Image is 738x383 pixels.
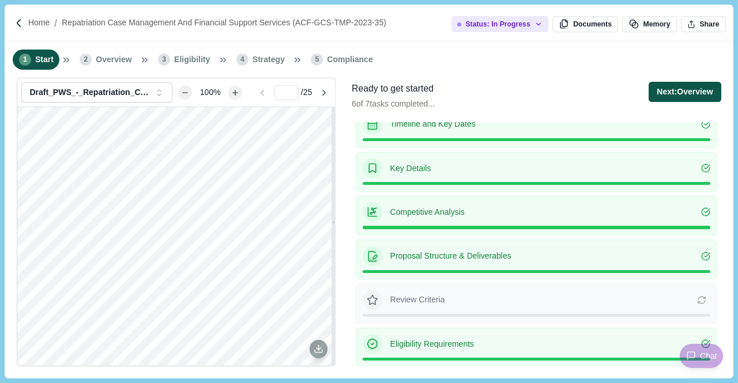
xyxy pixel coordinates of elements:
span: 1 [19,54,31,66]
span: Chat [700,350,717,362]
span: / 25 [301,86,312,98]
span: Strategy [253,54,285,66]
img: Forward slash icon [14,18,24,28]
span: Administration for Children and Families [110,208,234,215]
span: Start [35,54,54,66]
p: Timeline and Key Dates [390,118,702,130]
span: 2 [80,54,92,66]
button: Zoom out [178,86,192,100]
a: Home [28,17,50,29]
span: Eligibility [174,54,210,66]
img: Forward slash icon [50,18,62,28]
span: [DATE] [152,287,174,294]
span: , 202 [174,287,188,294]
span: Services [242,272,266,279]
span: Repatriation Case Management and Financial [78,272,214,279]
span: 5 [311,54,323,66]
a: Repatriation Case Management and Financial Support Services (ACF-GCS-TMP-2023-35) [62,17,386,29]
span: Overview [96,54,131,66]
p: Key Details [390,162,702,175]
p: Proposal Structure & Deliverables [390,250,702,262]
span: 4 [236,54,248,66]
span: Office of Human Services Emergency Preparedness and Response [74,224,269,231]
p: 6 of 7 tasks completed... [352,98,435,110]
div: Draft_PWS_-_Repatriation_Case_Management_and_Financial_Services_5_16_25_Draft_26118977.pdf [29,88,150,97]
span: PERFORMANCE WORK STATEMENT [110,194,234,201]
span: Performance Work Statement [127,256,217,263]
button: Go to previous page [253,86,273,100]
button: Next:Overview [649,82,721,102]
p: Competitive Analysis [390,206,702,218]
span: U.S. Repatriation Program [132,240,212,247]
span: Compliance [327,54,372,66]
span: 3 [158,54,170,66]
button: Draft_PWS_-_Repatriation_Case_Management_and_Financial_Services_5_16_25_Draft_26118977.pdf [21,82,172,103]
span: 5 [188,287,192,294]
button: Chat [680,344,723,368]
div: 100% [194,86,227,98]
span: Support [216,272,240,279]
button: Zoom in [228,86,242,100]
p: Review Criteria [390,294,698,306]
p: Eligibility Requirements [390,338,702,350]
div: Ready to get started [352,82,435,96]
button: Go to next page [314,86,334,100]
